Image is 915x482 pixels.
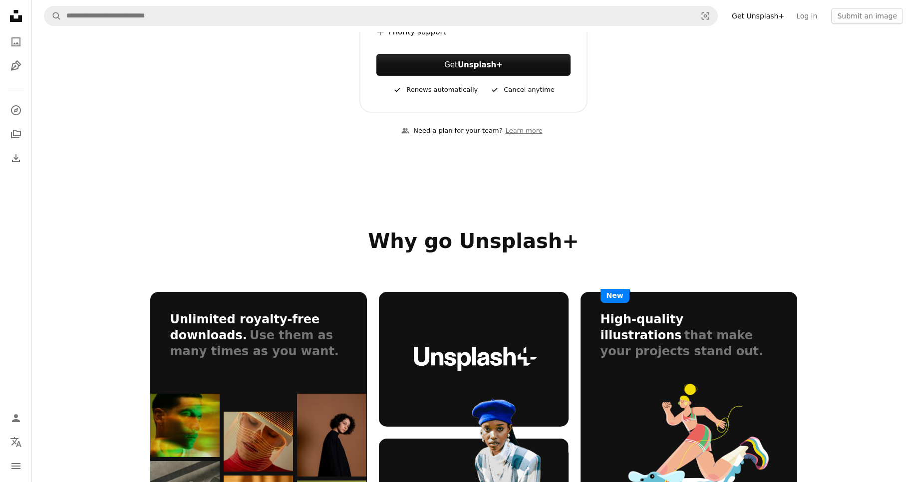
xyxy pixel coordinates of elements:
span: that make your projects stand out. [601,328,764,358]
a: Download History [6,148,26,168]
img: bento_img-05.jpg [297,394,366,477]
div: Cancel anytime [490,84,554,96]
form: Find visuals sitewide [44,6,718,26]
img: bento_img-01.jpg [150,394,220,457]
div: Renews automatically [392,84,478,96]
a: Explore [6,100,26,120]
h3: Unlimited royalty-free downloads. [170,312,320,342]
span: New [601,289,629,303]
button: Search Unsplash [44,6,61,25]
button: Visual search [693,6,717,25]
a: Log in / Sign up [6,408,26,428]
a: Photos [6,32,26,52]
a: Home — Unsplash [6,6,26,28]
button: Menu [6,456,26,476]
span: Use them as many times as you want. [170,328,339,358]
button: Submit an image [831,8,903,24]
h3: High-quality illustrations [601,312,684,342]
h2: Why go Unsplash+ [150,229,797,253]
a: Log in [790,8,823,24]
strong: Unsplash+ [458,60,503,69]
a: Get Unsplash+ [726,8,790,24]
button: GetUnsplash+ [376,54,571,76]
a: Collections [6,124,26,144]
div: Need a plan for your team? [401,126,502,136]
img: bento_img-03.jpg [224,412,293,472]
a: Illustrations [6,56,26,76]
button: Language [6,432,26,452]
a: Learn more [503,123,546,139]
